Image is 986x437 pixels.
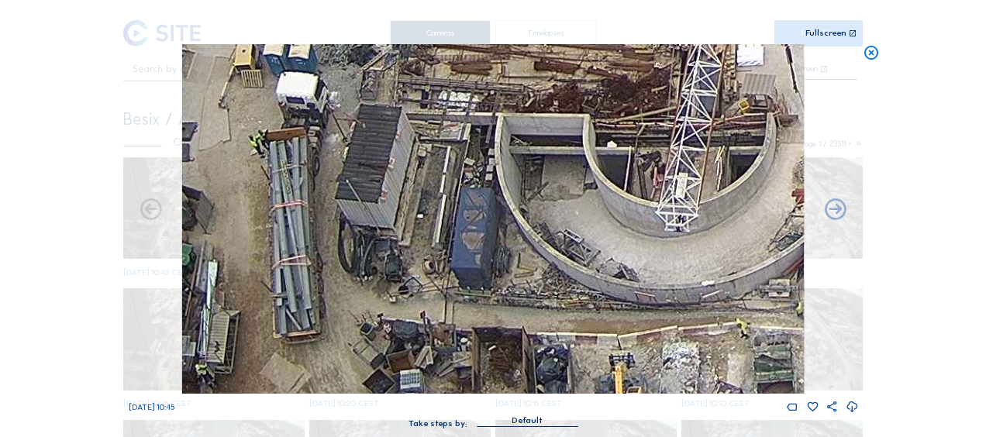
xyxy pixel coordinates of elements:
span: [DATE] 10:45 [129,402,174,412]
i: Back [822,198,848,223]
i: Forward [138,198,164,223]
div: Default [477,414,577,426]
div: Take steps by: [409,419,467,428]
img: Image [182,44,804,394]
div: Default [512,414,543,428]
div: Fullscreen [805,29,846,38]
